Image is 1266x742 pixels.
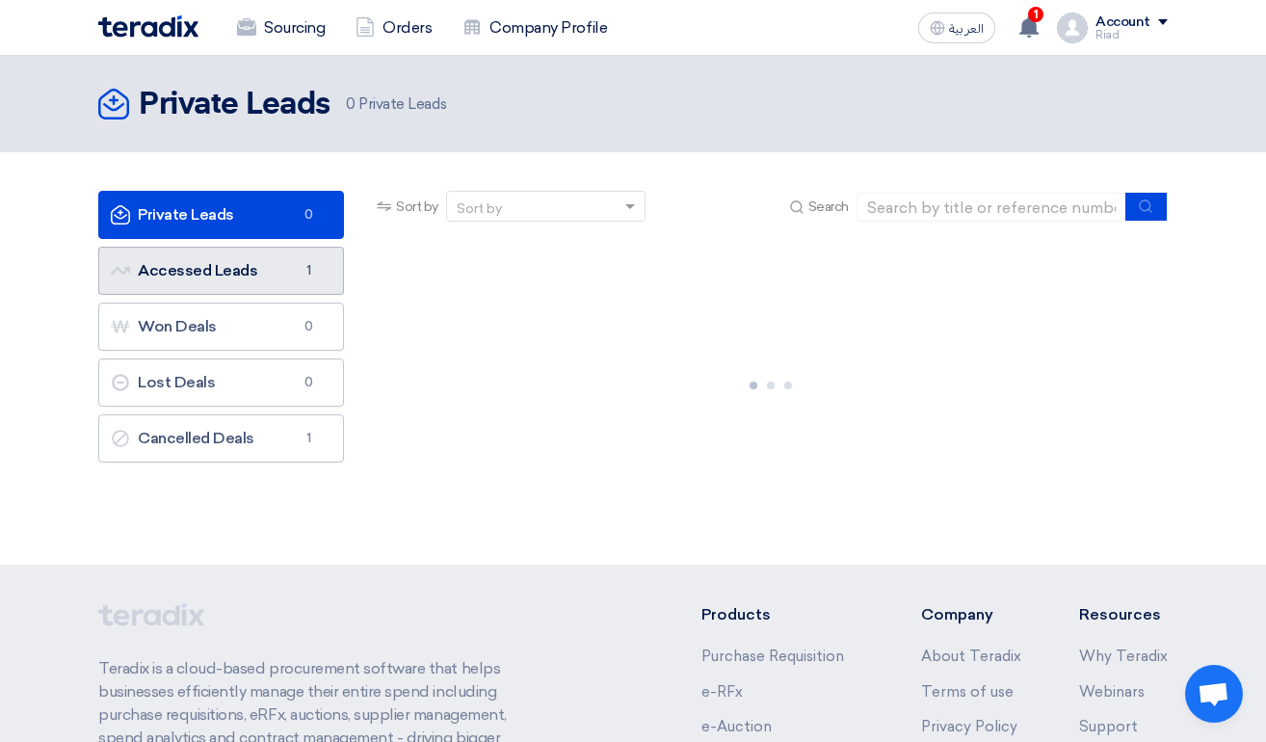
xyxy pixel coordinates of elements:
a: Private Leads0 [98,191,344,239]
a: Webinars [1079,683,1145,701]
a: e-Auction [701,718,772,735]
span: Private Leads [346,93,446,116]
button: العربية [918,13,995,43]
li: Products [701,603,864,626]
h2: Private Leads [139,86,330,124]
a: Won Deals0 [98,303,344,351]
a: Cancelled Deals1 [98,414,344,463]
a: e-RFx [701,683,743,701]
div: Account [1095,14,1150,31]
span: 0 [297,317,320,336]
span: 1 [1028,7,1043,22]
li: Company [921,603,1021,626]
a: Support [1079,718,1138,735]
div: Open chat [1185,665,1243,723]
span: العربية [949,22,984,36]
a: Privacy Policy [921,718,1017,735]
span: Sort by [396,197,438,217]
a: Terms of use [921,683,1014,701]
span: 1 [297,429,320,448]
span: 0 [297,205,320,225]
input: Search by title or reference number [857,193,1126,222]
span: Search [808,197,849,217]
a: Lost Deals0 [98,358,344,407]
a: Company Profile [447,7,622,49]
a: Sourcing [222,7,340,49]
a: About Teradix [921,648,1021,665]
li: Resources [1079,603,1168,626]
a: Purchase Requisition [701,648,844,665]
a: Why Teradix [1079,648,1168,665]
img: profile_test.png [1057,13,1088,43]
span: 1 [297,261,320,280]
span: 0 [346,95,356,113]
div: Riad [1095,30,1168,40]
span: 0 [297,373,320,392]
img: Teradix logo [98,15,198,38]
div: Sort by [457,199,502,219]
a: Accessed Leads1 [98,247,344,295]
a: Orders [340,7,447,49]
